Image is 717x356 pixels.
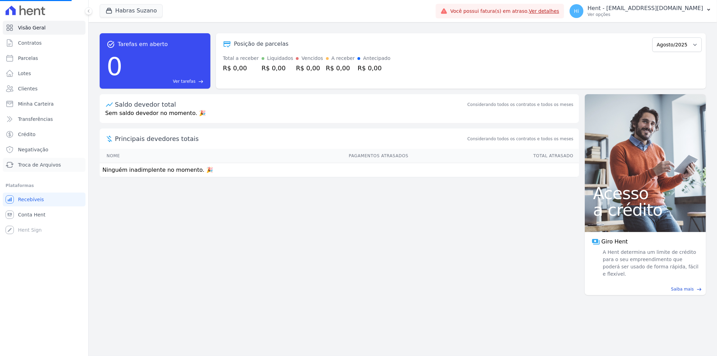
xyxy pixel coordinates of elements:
td: Ninguém inadimplente no momento. 🎉 [100,163,579,177]
a: Saiba mais east [589,286,702,292]
th: Nome [100,149,185,163]
span: Parcelas [18,55,38,62]
a: Ver detalhes [529,8,559,14]
span: Recebíveis [18,196,44,203]
p: Sem saldo devedor no momento. 🎉 [100,109,579,123]
span: a crédito [593,202,698,218]
div: R$ 0,00 [326,63,355,73]
p: Hent - [EMAIL_ADDRESS][DOMAIN_NAME] [588,5,703,12]
span: Conta Hent [18,211,45,218]
a: Minha Carteira [3,97,85,111]
a: Lotes [3,66,85,80]
span: Acesso [593,185,698,202]
th: Total Atrasado [409,149,579,163]
button: Hi Hent - [EMAIL_ADDRESS][DOMAIN_NAME] Ver opções [564,1,717,21]
span: Clientes [18,85,37,92]
span: Você possui fatura(s) em atraso. [450,8,559,15]
a: Crédito [3,127,85,141]
div: 0 [107,48,122,84]
span: Transferências [18,116,53,123]
div: R$ 0,00 [223,63,259,73]
a: Recebíveis [3,193,85,206]
span: task_alt [107,40,115,48]
span: Visão Geral [18,24,46,31]
div: Total a receber [223,55,259,62]
div: Plataformas [6,181,83,190]
a: Clientes [3,82,85,96]
div: R$ 0,00 [262,63,293,73]
div: Vencidos [301,55,323,62]
div: Considerando todos os contratos e todos os meses [468,101,573,108]
button: Habras Suzano [100,4,163,17]
span: east [198,79,203,84]
span: Considerando todos os contratos e todos os meses [468,136,573,142]
th: Pagamentos Atrasados [185,149,409,163]
span: Principais devedores totais [115,134,466,143]
a: Conta Hent [3,208,85,222]
span: Contratos [18,39,42,46]
div: Liquidados [267,55,293,62]
span: Saiba mais [671,286,694,292]
span: Negativação [18,146,48,153]
span: Ver tarefas [173,78,196,84]
span: Lotes [18,70,31,77]
div: R$ 0,00 [296,63,323,73]
span: Giro Hent [601,238,628,246]
a: Visão Geral [3,21,85,35]
a: Parcelas [3,51,85,65]
span: east [697,287,702,292]
div: Posição de parcelas [234,40,289,48]
span: Troca de Arquivos [18,161,61,168]
a: Transferências [3,112,85,126]
span: Tarefas em aberto [118,40,168,48]
a: Troca de Arquivos [3,158,85,172]
span: Hi [574,9,579,14]
a: Negativação [3,143,85,157]
div: Antecipado [363,55,390,62]
span: A Hent determina um limite de crédito para o seu empreendimento que poderá ser usado de forma ráp... [601,249,699,278]
div: A receber [332,55,355,62]
a: Ver tarefas east [125,78,203,84]
a: Contratos [3,36,85,50]
div: Saldo devedor total [115,100,466,109]
div: R$ 0,00 [357,63,390,73]
span: Crédito [18,131,36,138]
span: Minha Carteira [18,100,54,107]
p: Ver opções [588,12,703,17]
